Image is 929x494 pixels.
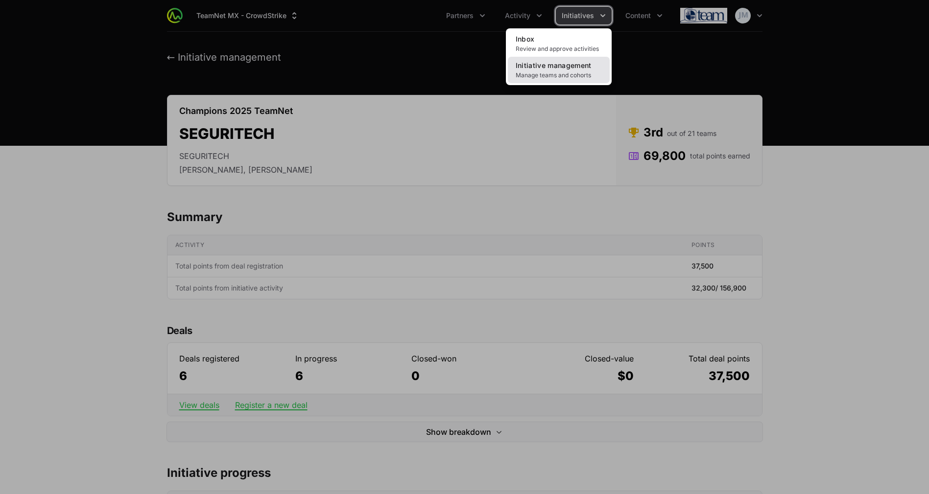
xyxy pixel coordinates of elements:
[183,7,668,24] div: Main navigation
[516,35,535,43] span: Inbox
[516,61,592,69] span: Initiative management
[508,30,610,57] a: InboxReview and approve activities
[516,45,602,53] span: Review and approve activities
[516,71,602,79] span: Manage teams and cohorts
[508,57,610,83] a: Initiative managementManage teams and cohorts
[556,7,612,24] div: Initiatives menu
